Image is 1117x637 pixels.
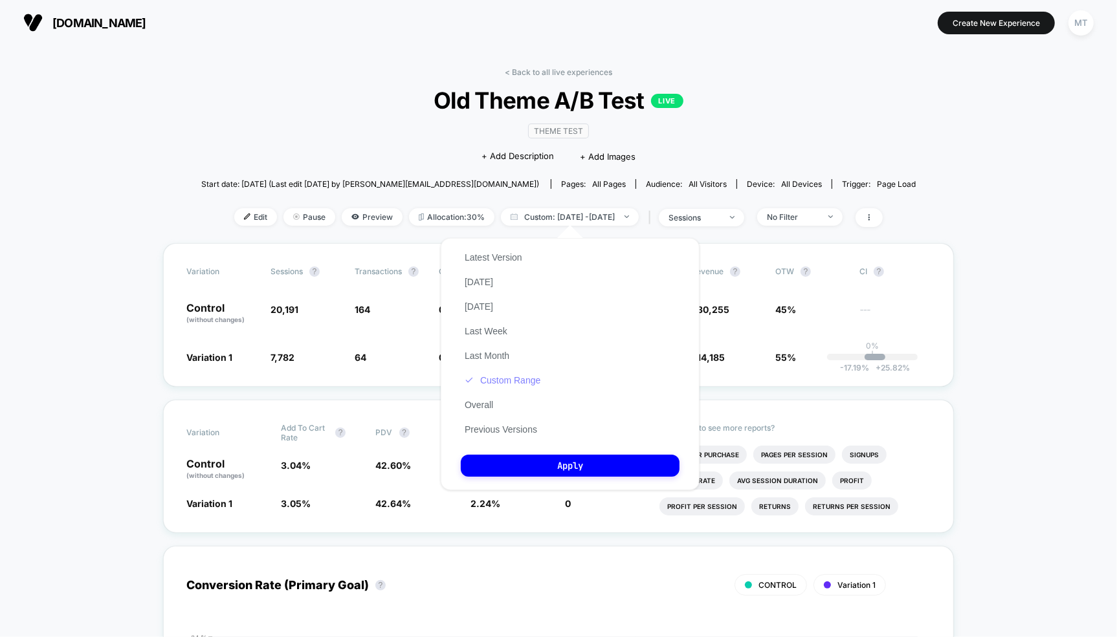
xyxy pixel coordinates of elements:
[842,179,916,189] div: Trigger:
[781,179,822,189] span: all devices
[561,179,626,189] div: Pages:
[271,352,294,363] span: 7,782
[828,215,833,218] img: end
[842,446,887,464] li: Signups
[866,341,879,351] p: 0%
[23,13,43,32] img: Visually logo
[237,87,879,114] span: Old Theme A/B Test
[805,497,898,515] li: Returns Per Session
[874,266,884,277] button: ?
[342,208,403,226] span: Preview
[859,266,931,277] span: CI
[309,266,320,277] button: ?
[461,455,680,477] button: Apply
[419,213,424,221] img: rebalance
[186,471,245,479] span: (without changes)
[186,352,232,363] span: Variation 1
[565,498,571,509] span: 0
[528,124,589,138] span: Theme Test
[646,179,727,189] div: Audience:
[355,352,366,363] span: 64
[234,208,277,226] span: Edit
[1065,10,1098,36] button: MT
[355,304,370,315] span: 164
[697,304,729,315] span: 30,255
[201,179,539,189] span: Start date: [DATE] (Last edit [DATE] by [PERSON_NAME][EMAIL_ADDRESS][DOMAIN_NAME])
[335,427,346,438] button: ?
[837,580,876,590] span: Variation 1
[244,213,250,220] img: edit
[669,213,720,222] div: sessions
[409,208,494,226] span: Allocation: 30%
[730,266,740,277] button: ?
[376,460,412,471] span: 42.60 %
[659,497,745,515] li: Profit Per Session
[293,213,300,220] img: end
[461,325,511,337] button: Last Week
[375,580,386,590] button: ?
[461,424,541,435] button: Previous Versions
[19,12,150,33] button: [DOMAIN_NAME]
[408,266,419,277] button: ?
[281,498,311,509] span: 3.05 %
[505,67,612,77] a: < Back to all live experiences
[876,363,881,372] span: +
[758,580,797,590] span: CONTROL
[801,266,811,277] button: ?
[730,216,735,219] img: end
[376,427,393,437] span: PDV
[1068,10,1094,36] div: MT
[775,304,796,315] span: 45%
[186,423,258,442] span: Variation
[767,212,819,222] div: No Filter
[625,215,629,218] img: end
[775,352,796,363] span: 55%
[751,497,799,515] li: Returns
[271,304,298,315] span: 20,191
[52,16,146,30] span: [DOMAIN_NAME]
[355,266,402,276] span: Transactions
[186,498,232,509] span: Variation 1
[645,208,659,227] span: |
[729,471,826,490] li: Avg Session Duration
[938,12,1055,34] button: Create New Experience
[283,208,335,226] span: Pause
[186,303,258,325] p: Control
[186,459,268,480] p: Control
[186,266,258,277] span: Variation
[736,179,832,189] span: Device:
[501,208,639,226] span: Custom: [DATE] - [DATE]
[689,179,727,189] span: All Visitors
[753,446,835,464] li: Pages Per Session
[592,179,626,189] span: all pages
[461,276,497,288] button: [DATE]
[186,316,245,323] span: (without changes)
[281,460,311,471] span: 3.04 %
[877,179,916,189] span: Page Load
[832,471,872,490] li: Profit
[511,213,518,220] img: calendar
[281,423,329,442] span: Add To Cart Rate
[871,351,874,360] p: |
[580,151,636,162] span: + Add Images
[651,94,683,108] p: LIVE
[840,363,869,372] span: -17.19 %
[461,301,497,312] button: [DATE]
[461,374,544,386] button: Custom Range
[461,350,513,362] button: Last Month
[461,252,526,263] button: Latest Version
[470,498,500,509] span: 2.24 %
[376,498,412,509] span: 42.64 %
[481,150,554,163] span: + Add Description
[659,423,931,433] p: Would like to see more reports?
[869,363,910,372] span: 25.82 %
[775,266,846,277] span: OTW
[859,306,931,325] span: ---
[271,266,303,276] span: Sessions
[399,427,410,438] button: ?
[461,399,497,411] button: Overall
